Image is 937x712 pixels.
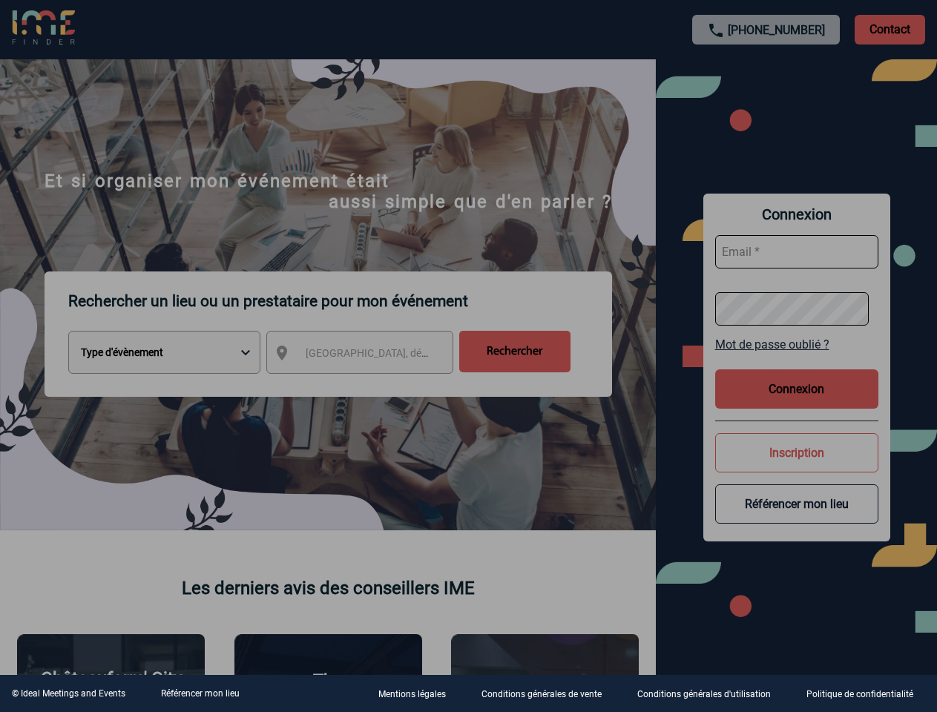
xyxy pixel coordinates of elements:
[481,690,602,700] p: Conditions générales de vente
[470,687,625,701] a: Conditions générales de vente
[378,690,446,700] p: Mentions légales
[12,688,125,699] div: © Ideal Meetings and Events
[161,688,240,699] a: Référencer mon lieu
[625,687,795,701] a: Conditions générales d'utilisation
[366,687,470,701] a: Mentions légales
[637,690,771,700] p: Conditions générales d'utilisation
[795,687,937,701] a: Politique de confidentialité
[806,690,913,700] p: Politique de confidentialité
